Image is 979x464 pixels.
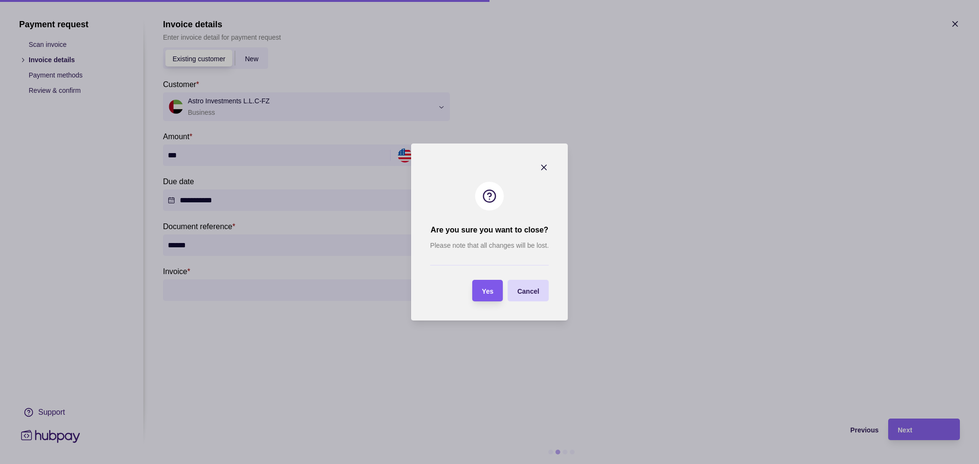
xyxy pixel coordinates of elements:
[482,287,493,295] span: Yes
[508,280,549,301] button: Cancel
[472,280,503,301] button: Yes
[517,287,539,295] span: Cancel
[431,225,548,235] h2: Are you sure you want to close?
[430,240,549,251] p: Please note that all changes will be lost.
